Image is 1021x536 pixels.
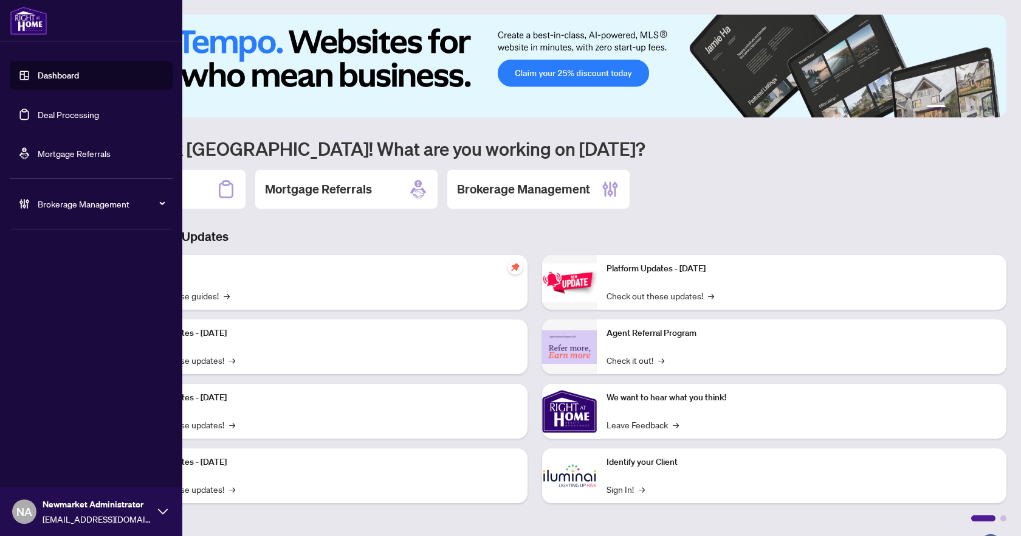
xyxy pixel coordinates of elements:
[224,289,230,302] span: →
[607,456,997,469] p: Identify your Client
[542,384,597,439] img: We want to hear what you think!
[542,448,597,503] img: Identify your Client
[457,181,590,198] h2: Brokerage Management
[38,197,164,211] span: Brokerage Management
[38,109,99,120] a: Deal Processing
[542,330,597,364] img: Agent Referral Program
[16,503,32,520] span: NA
[128,262,518,276] p: Self-Help
[229,353,235,367] span: →
[673,418,679,431] span: →
[508,260,523,274] span: pushpin
[63,137,1006,160] h1: Welcome back [GEOGRAPHIC_DATA]! What are you working on [DATE]?
[542,263,597,302] img: Platform Updates - June 23, 2025
[607,327,997,340] p: Agent Referral Program
[63,228,1006,245] h3: Brokerage & Industry Updates
[708,289,714,302] span: →
[607,353,664,367] a: Check it out!→
[128,456,518,469] p: Platform Updates - [DATE]
[607,418,679,431] a: Leave Feedback→
[970,105,975,110] button: 4
[38,70,79,81] a: Dashboard
[43,498,152,511] span: Newmarket Administrator
[229,482,235,496] span: →
[607,482,645,496] a: Sign In!→
[607,289,714,302] a: Check out these updates!→
[607,391,997,405] p: We want to hear what you think!
[128,391,518,405] p: Platform Updates - [DATE]
[639,482,645,496] span: →
[989,105,994,110] button: 6
[63,15,1006,117] img: Slide 0
[658,353,664,367] span: →
[43,512,152,526] span: [EMAIL_ADDRESS][DOMAIN_NAME]
[980,105,985,110] button: 5
[38,148,111,159] a: Mortgage Referrals
[951,105,955,110] button: 2
[972,493,1009,530] button: Open asap
[128,327,518,340] p: Platform Updates - [DATE]
[229,418,235,431] span: →
[10,6,47,35] img: logo
[265,181,372,198] h2: Mortgage Referrals
[607,262,997,276] p: Platform Updates - [DATE]
[960,105,965,110] button: 3
[926,105,946,110] button: 1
